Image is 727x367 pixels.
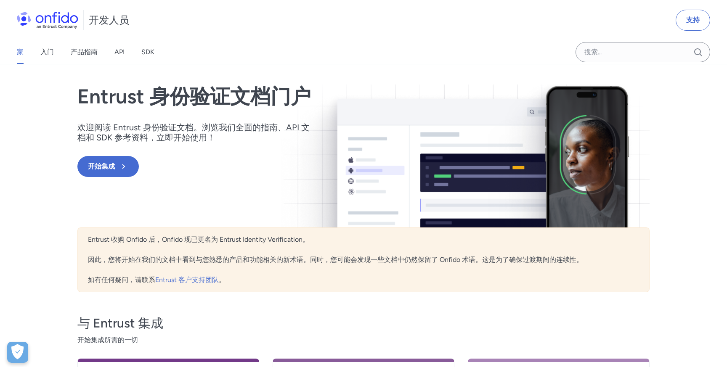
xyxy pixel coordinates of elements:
[77,156,313,177] a: 开始集成
[114,48,125,56] font: API
[77,84,311,108] font: Entrust 身份验证文档门户
[219,276,226,284] font: 。
[155,276,219,284] a: Entrust 客户支持团队
[71,40,98,64] a: 产品指南
[141,48,154,56] font: SDK
[40,48,54,56] font: 入门
[17,40,24,64] a: 家
[88,162,115,170] font: 开始集成
[114,40,125,64] a: API
[77,315,163,331] font: 与 Entrust 集成
[7,342,28,363] div: Cookie Preferences
[686,16,700,24] font: 支持
[17,48,24,56] font: 家
[88,276,155,284] font: 如有任何疑问，请联系
[676,10,710,31] a: 支持
[576,42,710,62] input: Onfido 搜索输入字段
[77,156,139,177] button: 开始集成
[17,12,78,29] img: Onfido 标志
[88,235,309,243] font: Entrust 收购 Onfido 后，Onfido 现已更名为 Entrust Identity Verification。
[141,40,154,64] a: SDK
[40,40,54,64] a: 入门
[7,342,28,363] button: Open Preferences
[89,14,129,26] font: 开发人员
[77,122,310,143] font: 欢迎阅读 Entrust 身份验证文档。浏览我们全面的指南、API 文档和 SDK 参考资料，立即开始使用！
[71,48,98,56] font: 产品指南
[77,336,138,344] font: 开始集成所需的一切
[88,256,583,264] font: 因此，您将开始在我们的文档中看到与您熟悉的产品和功能相关的新术语。同时，您可能会发现一些文档中仍然保留了 Onfido 术语。这是为了确保过渡期间的连续性。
